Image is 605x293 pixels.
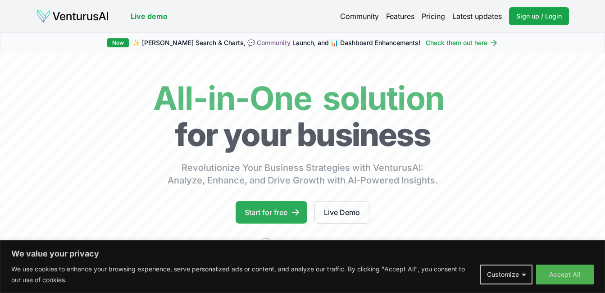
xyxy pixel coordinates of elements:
[536,265,594,284] button: Accept All
[516,12,562,21] span: Sign up / Login
[426,38,498,47] a: Check them out here
[11,264,473,285] p: We use cookies to enhance your browsing experience, serve personalized ads or content, and analyz...
[452,11,502,22] a: Latest updates
[107,38,129,47] div: New
[257,39,291,46] a: Community
[36,9,109,23] img: logo
[131,11,168,22] a: Live demo
[509,7,569,25] a: Sign up / Login
[422,11,445,22] a: Pricing
[236,201,307,224] a: Start for free
[386,11,414,22] a: Features
[11,248,594,259] p: We value your privacy
[340,11,379,22] a: Community
[314,201,369,224] a: Live Demo
[132,38,420,47] span: ✨ [PERSON_NAME] Search & Charts, 💬 Launch, and 📊 Dashboard Enhancements!
[480,265,532,284] button: Customize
